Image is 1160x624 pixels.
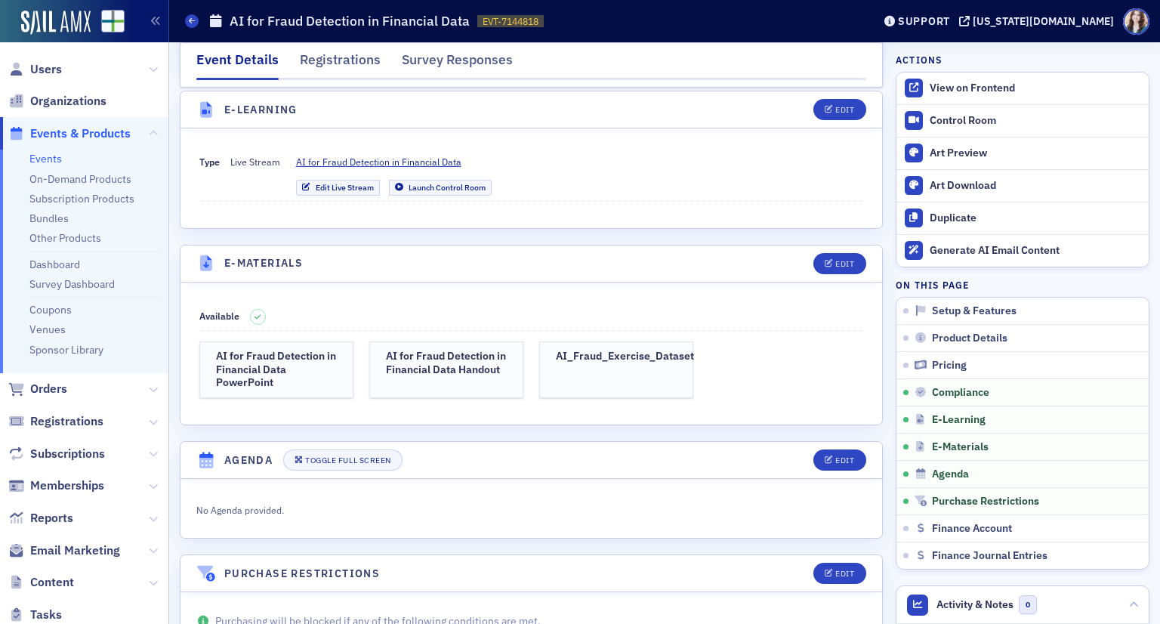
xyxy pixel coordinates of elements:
a: Events [29,152,62,165]
a: Control Room [896,105,1149,137]
button: Generate AI Email Content [896,234,1149,267]
a: Venues [29,323,66,336]
a: Events & Products [8,125,131,142]
a: Users [8,61,62,78]
span: Email Marketing [30,542,120,559]
span: Pricing [932,359,967,372]
a: Art Preview [896,137,1149,169]
div: Control Room [930,114,1141,128]
h3: AI for Fraud Detection in Financial Data Handout [386,350,507,376]
div: Edit [835,570,854,578]
h4: E-Learning [224,102,298,118]
span: 0 [1019,595,1038,614]
a: Subscriptions [8,446,105,462]
button: Edit [813,449,865,471]
span: Live Stream [230,155,280,195]
a: Launch Control Room [389,180,492,196]
a: Edit Live Stream [296,180,380,196]
span: EVT-7144818 [483,15,538,28]
span: Finance Journal Entries [932,549,1047,563]
h3: AI_Fraud_Exercise_Dataset [556,350,677,363]
span: Setup & Features [932,304,1017,318]
a: Subscription Products [29,192,134,205]
div: Generate AI Email Content [930,244,1141,258]
span: E-Learning [932,413,986,427]
img: SailAMX [21,11,91,35]
h1: AI for Fraud Detection in Financial Data [230,12,470,30]
span: E-Materials [932,440,989,454]
h4: Agenda [224,453,273,468]
a: Email Marketing [8,542,120,559]
div: Art Preview [930,147,1141,160]
button: Toggle Full Screen [283,449,403,471]
span: Product Details [932,332,1007,345]
button: Edit [813,99,865,120]
h4: Actions [896,53,942,66]
a: Registrations [8,413,103,430]
button: Duplicate [896,202,1149,234]
div: Support [898,14,950,28]
a: Dashboard [29,258,80,271]
img: SailAMX [101,10,125,33]
a: Sponsor Library [29,343,103,357]
div: Event Details [196,50,279,80]
div: Registrations [300,50,381,78]
div: Duplicate [930,212,1141,225]
a: On-Demand Products [29,172,131,186]
span: Agenda [932,468,969,481]
span: Events & Products [30,125,131,142]
span: Available [199,310,239,322]
a: Art Download [896,169,1149,202]
a: AI for Fraud Detection in Financial Data PowerPoint [199,341,353,399]
a: Reports [8,510,73,527]
span: Profile [1123,8,1149,35]
span: AI for Fraud Detection in Financial Data [296,155,461,168]
span: Subscriptions [30,446,105,462]
a: AI_Fraud_Exercise_Dataset [539,341,693,399]
span: Organizations [30,93,106,110]
span: Activity & Notes [936,597,1013,613]
span: Reports [30,510,73,527]
span: Orders [30,381,67,397]
a: Memberships [8,477,104,494]
div: No Agenda provided. [196,500,704,517]
h3: AI for Fraud Detection in Financial Data PowerPoint [216,350,337,390]
a: Bundles [29,212,69,225]
a: Coupons [29,303,72,317]
a: View Homepage [91,10,125,36]
span: Users [30,61,62,78]
h4: E-Materials [224,255,303,271]
a: Tasks [8,607,62,623]
span: Compliance [932,386,989,400]
a: Content [8,574,74,591]
span: Type [199,156,220,168]
a: Organizations [8,93,106,110]
a: AI for Fraud Detection in Financial Data Handout [369,341,523,399]
div: Art Download [930,179,1141,193]
span: Memberships [30,477,104,494]
button: Edit [813,253,865,274]
div: View on Frontend [930,82,1141,95]
a: View on Frontend [896,73,1149,104]
a: Orders [8,381,67,397]
button: Edit [813,563,865,584]
span: Content [30,574,74,591]
span: Tasks [30,607,62,623]
h4: Purchase Restrictions [224,566,380,582]
a: AI for Fraud Detection in Financial Data [296,155,492,168]
button: [US_STATE][DOMAIN_NAME] [959,16,1119,26]
div: Toggle Full Screen [305,456,390,465]
span: Purchase Restrictions [932,495,1039,508]
div: Edit [835,456,854,465]
div: Edit [835,106,854,114]
div: Edit [835,260,854,268]
a: Other Products [29,231,101,245]
div: Survey Responses [402,50,513,78]
span: Finance Account [932,522,1012,536]
span: Registrations [30,413,103,430]
h4: On this page [896,278,1149,292]
div: [US_STATE][DOMAIN_NAME] [973,14,1114,28]
a: Survey Dashboard [29,277,115,291]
